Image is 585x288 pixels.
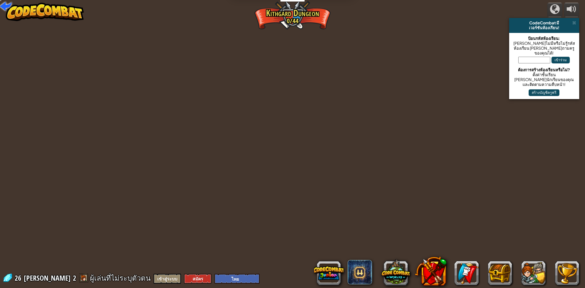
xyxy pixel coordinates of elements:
span: ผู้เล่นที่ไม่ระบุตัวตน [90,273,151,283]
span: CodeCombat AI HackStack [348,260,372,284]
span: [PERSON_NAME] [24,273,71,283]
button: เข้าสู่ระบบ [154,274,181,284]
a: แคลน [454,261,479,285]
img: CodeCombat - Learn how to code by playing a game [6,3,84,21]
button: Heroes [521,261,546,285]
button: ปรับระดับเสียง [564,3,579,17]
button: CodeCombat พรีเมียม [415,255,447,287]
span: 26 [15,273,23,283]
button: เข้าร่วม [551,57,570,63]
div: เวอร์ชันห้องเรียน! [512,25,577,30]
button: CodeCombat Junior [314,258,343,288]
div: ตั้งค่าชั้นเรียน [PERSON_NAME]นักเรียนของคุณ และติดตามความคืบหน้า! [512,72,576,87]
button: CodeCombat Worlds on Roblox [381,257,410,286]
button: แคมเปญ [547,3,562,17]
button: ความสำเร็จ [555,261,579,285]
button: สร้างบัญชีครูฟรี [529,89,559,96]
div: [PERSON_NAME]ไม่มีหรือไม่รู้รหัสห้องเรียน [PERSON_NAME]ถามครูของคุณได้! [512,41,576,55]
div: ต้องการสร้างห้องเรียนหรือไม่? [512,67,576,72]
span: 2 [73,273,76,283]
div: CodeCombat มี [512,20,577,25]
button: สิ่งของ [488,261,512,285]
button: สมัคร [184,274,211,284]
div: ป้อนรหัสห้องเรียน: [512,36,576,41]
